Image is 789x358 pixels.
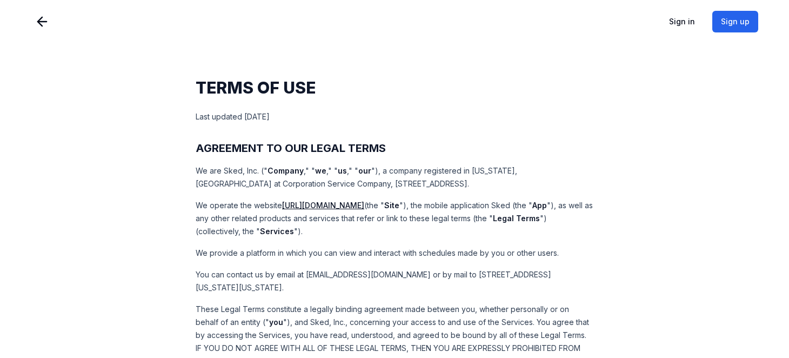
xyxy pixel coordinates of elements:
[268,166,304,175] strong: Company
[282,201,364,210] a: [URL][DOMAIN_NAME]
[196,247,593,260] p: We provide a platform in which you can view and interact with schedules made by you or other users.
[196,141,593,156] h2: AGREEMENT TO OUR LEGAL TERMS
[532,201,547,210] strong: App
[358,166,371,175] strong: our
[384,201,399,210] strong: Site
[493,214,540,223] strong: Legal Terms
[196,164,593,190] p: We are Sked, Inc. (" ," " ," " ," " "), a company registered in [US_STATE], [GEOGRAPHIC_DATA] at ...
[196,199,593,238] p: We operate the website (the " "), the mobile application Sked (the " "), as well as any other rel...
[712,11,758,32] button: Sign up
[260,227,294,236] strong: Services
[196,268,593,294] p: You can contact us by email at [EMAIL_ADDRESS][DOMAIN_NAME] or by mail to [STREET_ADDRESS][US_STA...
[196,110,593,123] p: Last updated [DATE]
[269,317,283,327] strong: you
[196,78,593,97] h1: TERMS OF USE
[315,166,326,175] strong: we
[338,166,347,175] strong: us
[660,11,704,32] button: Sign in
